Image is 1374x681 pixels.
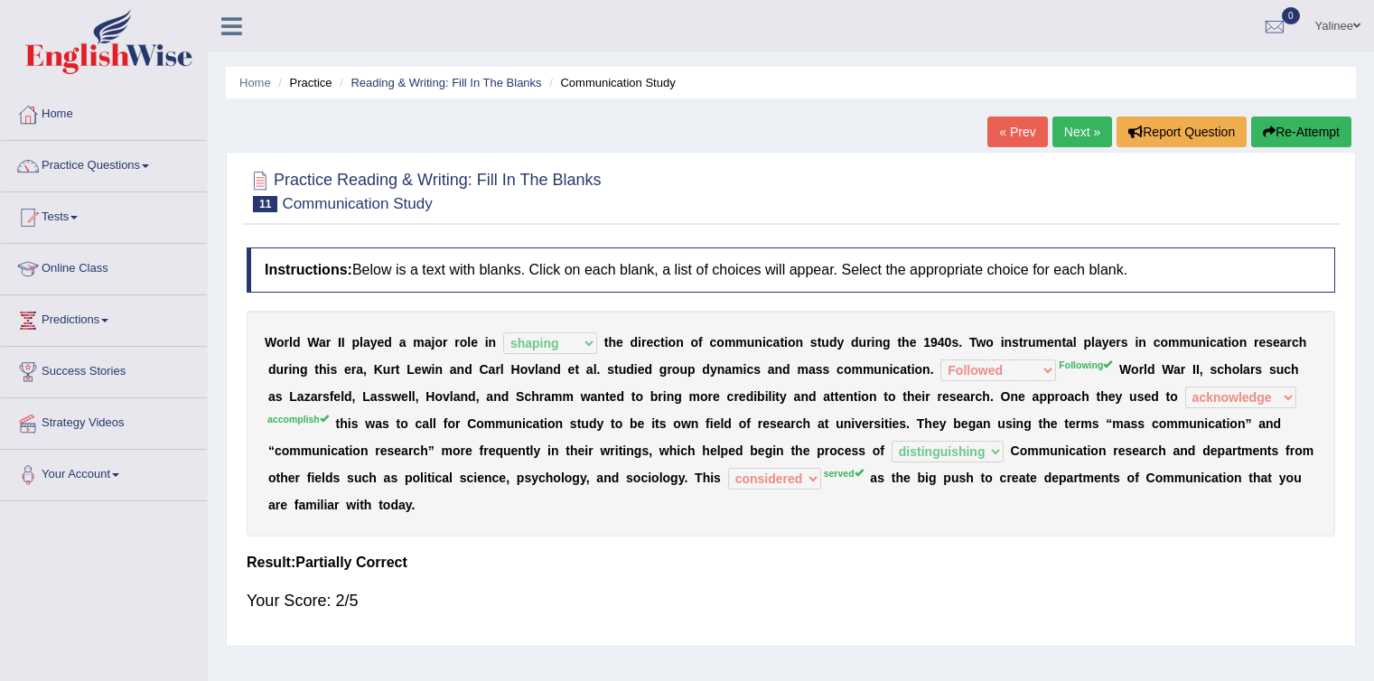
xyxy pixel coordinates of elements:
b: , [363,362,367,377]
b: v [528,362,535,377]
b: t [314,362,319,377]
b: e [415,362,422,377]
b: a [486,389,493,404]
b: u [619,362,627,377]
b: a [489,362,496,377]
b: s [1266,335,1273,350]
b: n [1239,335,1248,350]
span: 0 [1282,7,1300,24]
b: l [1073,335,1077,350]
b: t [907,362,911,377]
a: Home [1,89,207,135]
a: Success Stories [1,347,207,392]
b: t [575,362,579,377]
b: o [668,335,677,350]
b: i [784,335,788,350]
b: u [1028,335,1036,350]
b: n [1198,335,1206,350]
b: n [717,362,725,377]
b: e [401,389,408,404]
b: i [663,389,667,404]
b: L [362,389,370,404]
b: n [597,389,605,404]
b: d [553,362,561,377]
b: r [284,362,288,377]
b: d [1147,362,1155,377]
span: 11 [253,196,277,212]
b: s [1121,335,1128,350]
b: n [754,335,762,350]
b: a [591,389,598,404]
b: w [976,335,986,350]
b: o [844,362,852,377]
b: c [524,389,531,404]
b: e [1258,335,1266,350]
b: a [450,362,457,377]
b: n [435,362,443,377]
a: Tests [1,192,207,238]
b: y [1102,335,1109,350]
b: d [631,335,639,350]
b: n [796,335,804,350]
b: r [390,362,395,377]
b: I [341,335,345,350]
b: e [568,362,575,377]
b: i [1001,335,1005,350]
a: Reading & Writing: Fill In The Blanks [351,76,541,89]
button: Re-Attempt [1251,117,1351,147]
b: c [746,362,753,377]
b: e [1047,335,1054,350]
b: a [809,362,816,377]
li: Practice [274,74,332,91]
b: W [1162,362,1173,377]
b: o [1232,362,1240,377]
b: m [1036,335,1047,350]
b: r [658,389,662,404]
b: s [378,389,385,404]
b: m [724,335,735,350]
b: I [1192,362,1196,377]
b: W [1119,362,1131,377]
b: i [638,335,641,350]
b: n [546,362,554,377]
b: l [594,362,597,377]
b: n [292,362,300,377]
b: h [608,335,616,350]
b: W [265,335,276,350]
b: u [859,335,867,350]
b: t [1224,335,1229,350]
b: s [330,362,337,377]
b: . [597,362,601,377]
b: t [1061,335,1066,350]
b: n [493,389,501,404]
b: u [276,362,284,377]
b: d [268,362,276,377]
b: o [788,335,796,350]
b: i [1206,335,1210,350]
b: e [638,362,645,377]
b: v [443,389,450,404]
b: c [837,362,844,377]
b: c [1154,335,1161,350]
b: c [893,362,900,377]
b: f [698,335,703,350]
b: e [471,335,478,350]
b: r [667,362,671,377]
a: Next » [1052,117,1112,147]
b: c [1284,362,1291,377]
b: n [489,335,497,350]
b: s [816,362,823,377]
b: i [1228,335,1231,350]
b: a [297,389,304,404]
b: m [551,389,562,404]
b: i [432,362,435,377]
b: w [581,389,591,404]
b: H [511,362,520,377]
b: r [1287,335,1292,350]
b: l [450,389,453,404]
h4: Below is a text with blanks. Click on each blank, a list of choices will appear. Select the appro... [247,247,1335,293]
b: o [460,335,468,350]
b: i [288,362,292,377]
b: f [330,389,334,404]
b: h [319,362,327,377]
